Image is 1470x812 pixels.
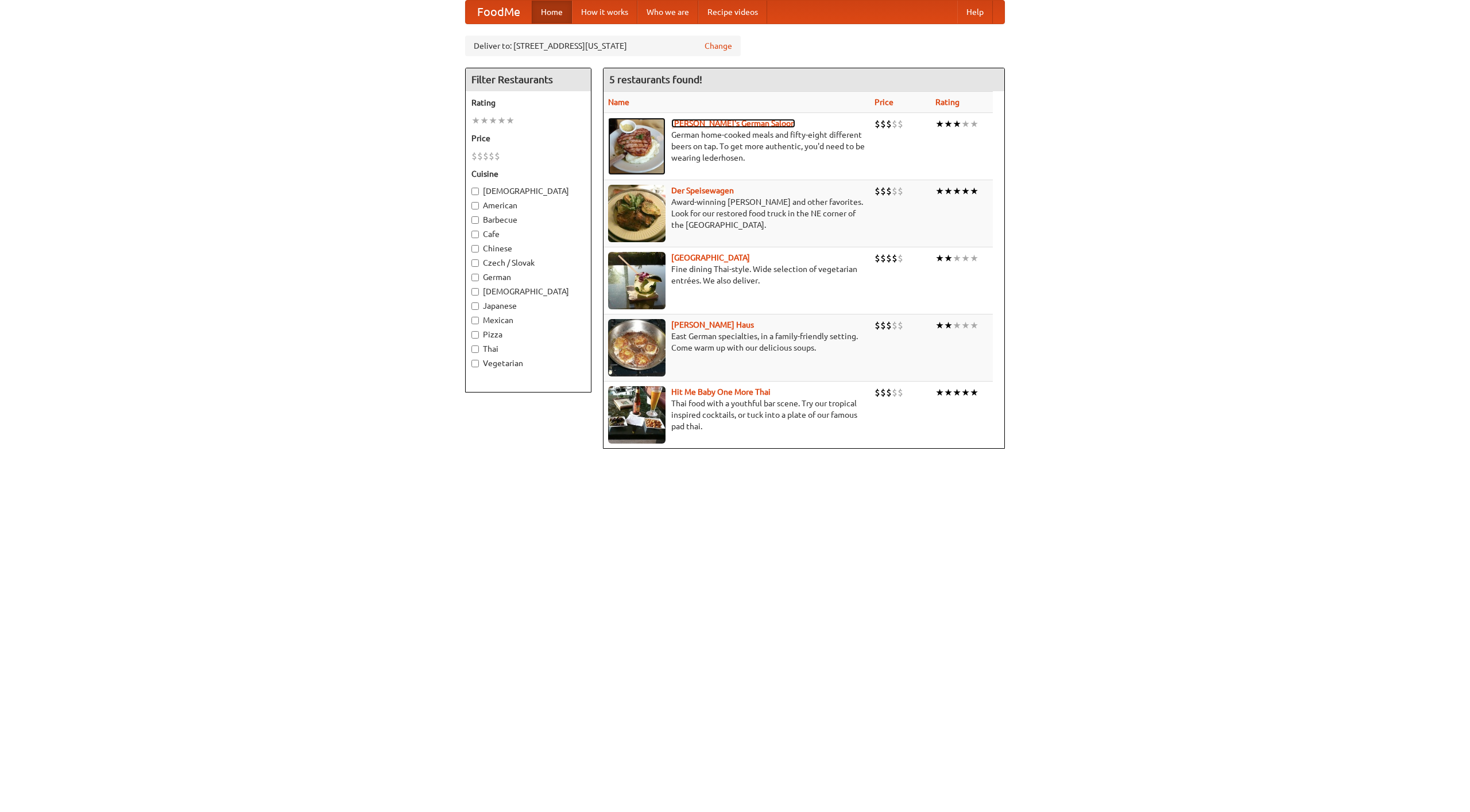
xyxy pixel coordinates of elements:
input: Japanese [471,302,479,310]
a: [GEOGRAPHIC_DATA] [671,253,750,262]
li: $ [489,150,494,162]
li: ★ [935,252,944,265]
h5: Price [471,133,585,144]
a: Der Speisewagen [671,186,734,195]
li: ★ [970,118,978,130]
li: $ [875,185,880,197]
li: $ [875,118,880,130]
input: [DEMOGRAPHIC_DATA] [471,188,479,195]
li: ★ [489,114,497,127]
h5: Cuisine [471,168,585,180]
a: How it works [572,1,637,24]
label: [DEMOGRAPHIC_DATA] [471,286,585,297]
label: Chinese [471,243,585,254]
li: ★ [970,252,978,265]
a: Hit Me Baby One More Thai [671,387,771,397]
li: $ [892,386,898,399]
li: $ [880,185,886,197]
label: Czech / Slovak [471,257,585,269]
li: ★ [944,386,953,399]
li: ★ [961,252,970,265]
li: ★ [970,185,978,197]
li: $ [898,118,903,130]
label: German [471,271,585,283]
a: Change [705,40,732,52]
li: ★ [497,114,506,127]
a: Rating [935,98,960,107]
li: $ [898,386,903,399]
label: Cafe [471,228,585,240]
input: Barbecue [471,216,479,224]
a: Home [532,1,572,24]
li: $ [880,252,886,265]
li: $ [898,319,903,332]
li: $ [886,386,892,399]
p: East German specialties, in a family-friendly setting. Come warm up with our delicious soups. [608,331,865,353]
a: [PERSON_NAME] Haus [671,320,754,329]
li: ★ [953,118,961,130]
a: FoodMe [466,1,532,24]
img: esthers.jpg [608,118,666,175]
li: ★ [953,252,961,265]
li: $ [471,150,477,162]
label: Thai [471,343,585,355]
li: $ [892,319,898,332]
p: Thai food with a youthful bar scene. Try our tropical inspired cocktails, or tuck into a plate of... [608,398,865,432]
input: Vegetarian [471,360,479,367]
a: Recipe videos [698,1,767,24]
label: American [471,200,585,211]
li: ★ [961,319,970,332]
h4: Filter Restaurants [466,68,591,91]
input: Czech / Slovak [471,259,479,267]
input: [DEMOGRAPHIC_DATA] [471,288,479,296]
input: German [471,274,479,281]
li: $ [892,252,898,265]
input: Chinese [471,245,479,252]
input: Cafe [471,231,479,238]
a: [PERSON_NAME]'s German Saloon [671,119,795,128]
li: $ [875,386,880,399]
li: ★ [944,185,953,197]
a: Price [875,98,893,107]
li: ★ [953,386,961,399]
label: Barbecue [471,214,585,226]
li: ★ [961,185,970,197]
img: satay.jpg [608,252,666,309]
ng-pluralize: 5 restaurants found! [609,74,702,85]
li: ★ [961,386,970,399]
li: ★ [944,118,953,130]
p: German home-cooked meals and fifty-eight different beers on tap. To get more authentic, you'd nee... [608,129,865,164]
a: Name [608,98,629,107]
li: $ [886,185,892,197]
li: $ [880,319,886,332]
li: ★ [944,252,953,265]
input: Mexican [471,317,479,324]
input: American [471,202,479,209]
li: $ [892,185,898,197]
li: $ [898,185,903,197]
a: Who we are [637,1,698,24]
li: $ [880,118,886,130]
img: kohlhaus.jpg [608,319,666,376]
li: $ [892,118,898,130]
label: Mexican [471,314,585,326]
label: [DEMOGRAPHIC_DATA] [471,185,585,197]
li: ★ [970,386,978,399]
li: ★ [935,185,944,197]
li: $ [483,150,489,162]
li: ★ [471,114,480,127]
li: ★ [970,319,978,332]
input: Thai [471,345,479,353]
label: Pizza [471,329,585,340]
li: ★ [480,114,489,127]
li: $ [880,386,886,399]
li: ★ [953,185,961,197]
a: Help [957,1,993,24]
li: ★ [944,319,953,332]
li: $ [875,319,880,332]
